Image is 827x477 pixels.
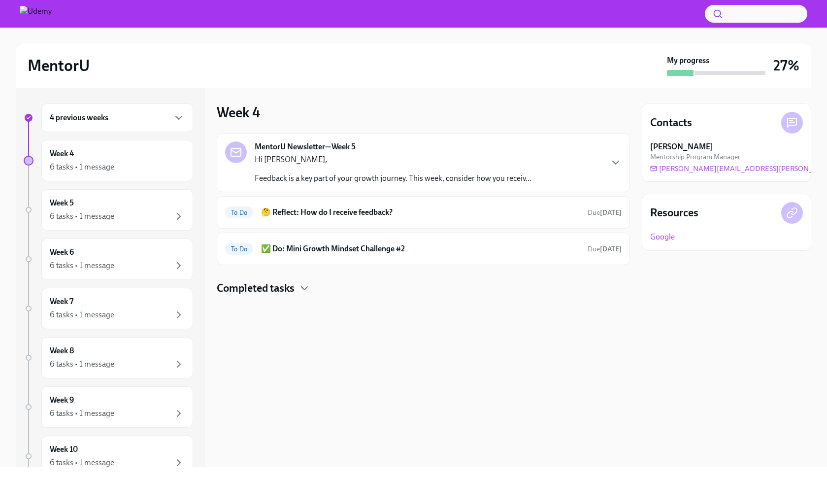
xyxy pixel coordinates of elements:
h4: Completed tasks [217,281,295,296]
h6: Week 10 [50,444,78,455]
h6: ✅ Do: Mini Growth Mindset Challenge #2 [261,243,580,254]
span: Due [588,208,622,217]
h6: Week 4 [50,148,74,159]
h6: Week 8 [50,345,74,356]
a: Week 96 tasks • 1 message [24,386,193,428]
h2: MentorU [28,56,90,75]
div: 6 tasks • 1 message [50,457,114,468]
span: August 16th, 2025 07:00 [588,208,622,217]
div: 6 tasks • 1 message [50,260,114,271]
strong: MentorU Newsletter—Week 5 [255,141,356,152]
a: Week 76 tasks • 1 message [24,288,193,329]
h6: 4 previous weeks [50,112,108,123]
div: 6 tasks • 1 message [50,162,114,172]
h6: Week 7 [50,296,73,307]
strong: [DATE] [600,245,622,253]
h6: 🤔 Reflect: How do I receive feedback? [261,207,580,218]
span: To Do [225,245,253,253]
a: Week 56 tasks • 1 message [24,189,193,231]
a: Week 46 tasks • 1 message [24,140,193,181]
p: Feedback is a key part of your growth journey. This week, consider how you receiv... [255,173,531,184]
div: 4 previous weeks [41,103,193,132]
strong: [PERSON_NAME] [650,141,713,152]
h6: Week 9 [50,395,74,406]
strong: [DATE] [600,208,622,217]
span: Due [588,245,622,253]
div: 6 tasks • 1 message [50,211,114,222]
a: Week 66 tasks • 1 message [24,238,193,280]
h3: 27% [773,57,799,74]
h4: Resources [650,205,698,220]
img: Udemy [20,6,52,22]
span: August 16th, 2025 07:00 [588,244,622,254]
div: 6 tasks • 1 message [50,408,114,419]
div: 6 tasks • 1 message [50,309,114,320]
span: To Do [225,209,253,216]
h6: Week 5 [50,198,74,208]
p: Hi [PERSON_NAME], [255,154,531,165]
a: Google [650,232,675,242]
a: Week 106 tasks • 1 message [24,436,193,477]
div: Completed tasks [217,281,630,296]
span: Mentorship Program Manager [650,152,740,162]
h6: Week 6 [50,247,74,258]
div: 6 tasks • 1 message [50,359,114,370]
a: Week 86 tasks • 1 message [24,337,193,378]
h3: Week 4 [217,103,260,121]
a: To Do🤔 Reflect: How do I receive feedback?Due[DATE] [225,204,622,220]
strong: My progress [667,55,709,66]
a: To Do✅ Do: Mini Growth Mindset Challenge #2Due[DATE] [225,241,622,257]
h4: Contacts [650,115,692,130]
